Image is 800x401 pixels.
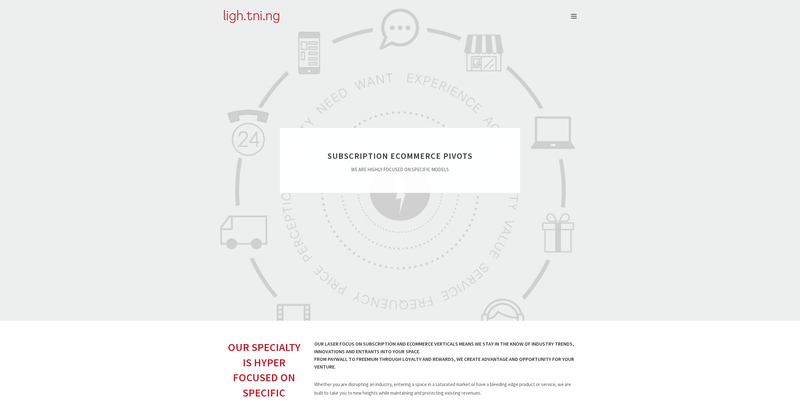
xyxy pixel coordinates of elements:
[314,380,577,397] p: Whether you are disrupting an industry, entering a space in a saturated market or have a bleeding...
[299,165,501,174] p: WE ARE HIGHLY FOCUSED ON SPECIFIC MODELS
[314,340,577,370] h2: Our laser focus on subscription and eCommerce verticals means we stay in the know of industry tre...
[314,355,577,370] p: From paywall to freemium through loyalty and rewards, we create advantage and opportunity for you...
[299,150,501,162] h1: Subscription eCommerce Pivots
[224,10,280,23] img: ligh.tni.ng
